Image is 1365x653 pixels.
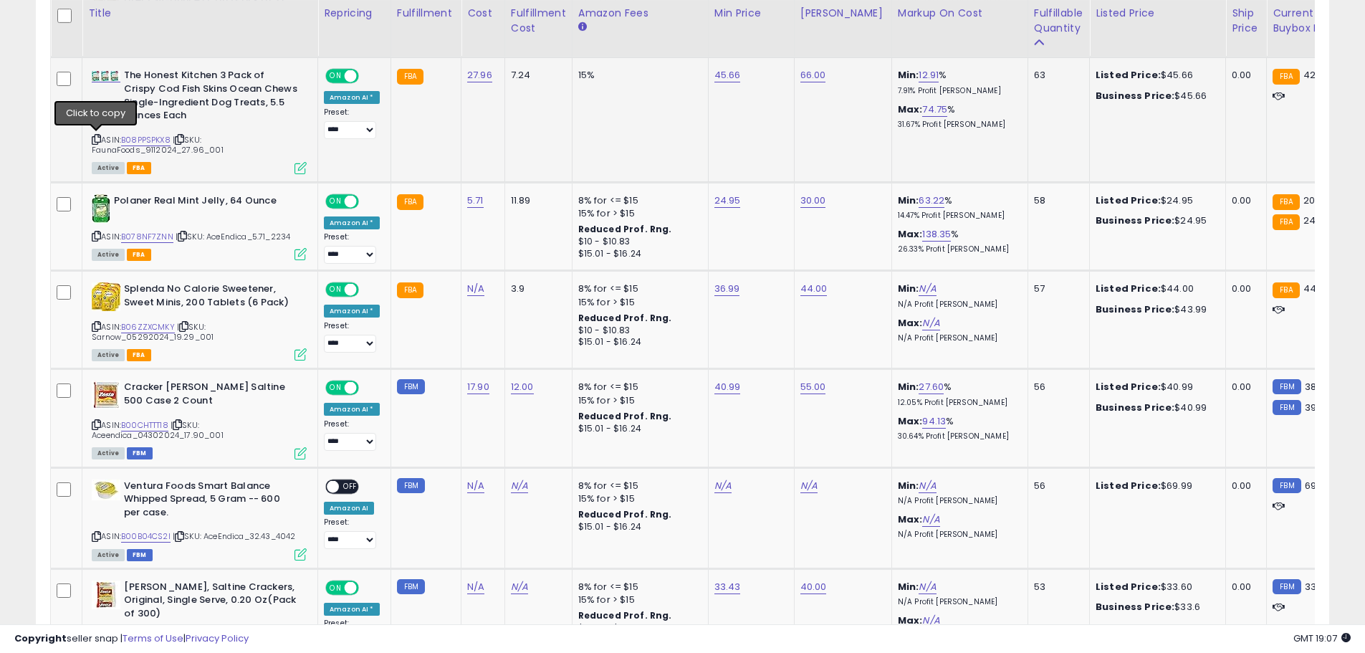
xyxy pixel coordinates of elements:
[357,382,380,394] span: OFF
[578,581,697,594] div: 8% for <= $15
[898,103,1017,130] div: %
[324,91,380,104] div: Amazon AI *
[327,195,345,207] span: ON
[124,581,298,624] b: [PERSON_NAME], Saltine Crackers, Original, Single Serve, 0.20 Oz(Pack of 300)
[1096,282,1215,295] div: $44.00
[922,513,939,527] a: N/A
[919,282,936,296] a: N/A
[511,479,528,493] a: N/A
[92,321,214,343] span: | SKU: Sarnow_05292024_19.29_001
[898,333,1017,343] p: N/A Profit [PERSON_NAME]
[324,403,380,416] div: Amazon AI *
[327,581,345,594] span: ON
[714,479,732,493] a: N/A
[898,244,1017,254] p: 26.33% Profit [PERSON_NAME]
[357,195,380,207] span: OFF
[339,480,362,492] span: OFF
[92,549,125,561] span: All listings currently available for purchase on Amazon
[898,282,919,295] b: Min:
[92,162,125,174] span: All listings currently available for purchase on Amazon
[898,479,919,492] b: Min:
[1096,401,1215,414] div: $40.99
[92,581,120,609] img: 51yIo7fghoL._SL40_.jpg
[1232,381,1255,394] div: 0.00
[1034,6,1083,36] div: Fulfillable Quantity
[898,300,1017,310] p: N/A Profit [PERSON_NAME]
[1273,214,1299,230] small: FBA
[1096,282,1161,295] b: Listed Price:
[92,194,307,259] div: ASIN:
[397,282,423,298] small: FBA
[898,414,923,428] b: Max:
[1232,480,1255,492] div: 0.00
[1303,194,1329,207] span: 20.69
[324,6,385,21] div: Repricing
[898,597,1017,607] p: N/A Profit [PERSON_NAME]
[1273,6,1346,36] div: Current Buybox Price
[714,282,740,296] a: 36.99
[919,580,936,594] a: N/A
[173,530,296,542] span: | SKU: AceEndica_32.43_4042
[1273,379,1301,394] small: FBM
[127,447,153,459] span: FBM
[714,6,788,21] div: Min Price
[14,631,67,645] strong: Copyright
[467,282,484,296] a: N/A
[578,282,697,295] div: 8% for <= $15
[800,194,826,208] a: 30.00
[1273,282,1299,298] small: FBA
[1096,303,1215,316] div: $43.99
[578,492,697,505] div: 15% for > $15
[1096,90,1215,103] div: $45.66
[898,194,1017,221] div: %
[88,6,312,21] div: Title
[1034,69,1078,82] div: 63
[800,380,826,394] a: 55.00
[121,231,173,243] a: B078NF7ZNN
[127,249,151,261] span: FBA
[324,603,380,616] div: Amazon AI *
[922,316,939,330] a: N/A
[919,479,936,493] a: N/A
[898,380,919,394] b: Min:
[898,227,923,241] b: Max:
[898,513,923,526] b: Max:
[578,594,697,606] div: 15% for > $15
[898,228,1017,254] div: %
[92,249,125,261] span: All listings currently available for purchase on Amazon
[92,134,224,156] span: | SKU: FaunaFoods_9112024_27.96_001
[92,381,120,409] img: 51RczHvlNxL._SL40_.jpg
[578,521,697,533] div: $15.01 - $16.24
[124,69,298,125] b: The Honest Kitchen 3 Pack of Crispy Cod Fish Skins Ocean Chews Single-Ingredient Dog Treats, 5.5 ...
[898,398,1017,408] p: 12.05% Profit [PERSON_NAME]
[467,479,484,493] a: N/A
[1034,282,1078,295] div: 57
[124,381,298,411] b: Cracker [PERSON_NAME] Saltine 500 Case 2 Count
[92,194,110,223] img: 51BfHeDeuKL._SL40_.jpg
[898,194,919,207] b: Min:
[1096,214,1215,227] div: $24.95
[92,419,224,441] span: | SKU: Aceendica_04302024_17.90_001
[714,68,741,82] a: 45.66
[1096,600,1174,614] b: Business Price:
[1096,68,1161,82] b: Listed Price:
[127,349,151,361] span: FBA
[1096,401,1174,414] b: Business Price:
[578,6,702,21] div: Amazon Fees
[1096,69,1215,82] div: $45.66
[1305,580,1329,594] span: 33.77
[127,549,153,561] span: FBM
[1096,89,1174,103] b: Business Price:
[922,227,951,242] a: 138.35
[898,580,919,594] b: Min:
[898,415,1017,442] div: %
[1096,194,1161,207] b: Listed Price:
[578,410,672,422] b: Reduced Prof. Rng.
[92,349,125,361] span: All listings currently available for purchase on Amazon
[578,381,697,394] div: 8% for <= $15
[92,282,120,311] img: 61gIl-pjsGL._SL40_.jpg
[397,194,423,210] small: FBA
[124,480,298,523] b: Ventura Foods Smart Balance Whipped Spread, 5 Gram -- 600 per case.
[324,216,380,229] div: Amazon AI *
[467,194,484,208] a: 5.71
